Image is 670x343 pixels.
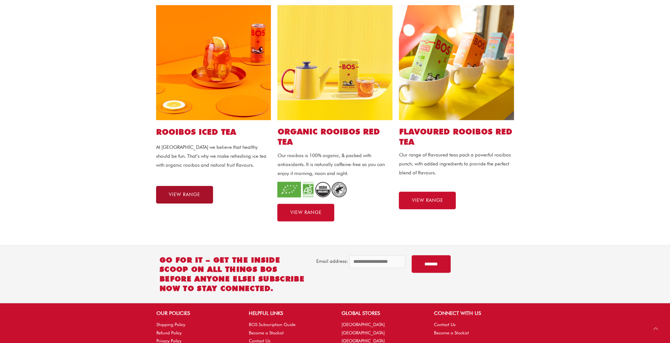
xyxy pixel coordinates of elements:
[277,126,392,147] h2: ORGANIC ROOIBOS RED TEA
[434,309,514,317] h2: CONNECT WITH US
[156,5,271,120] img: peach
[156,309,236,317] h2: OUR POLICIES
[156,126,271,138] h1: ROOIBOS ICED TEA
[316,258,348,264] label: Email address:
[342,309,421,317] h2: GLOBAL STORES
[434,321,514,337] nav: CONNECT WITH US
[160,255,310,293] h2: Go for it – get the inside scoop on all things BOS before anyone else! Subscribe now to stay conn...
[277,5,392,120] img: hot-tea-2-copy
[277,151,392,178] p: Our rooibos is 100% organic, & packed with antioxidants. It is naturally caffeine-free so you can...
[249,330,284,335] a: Become a Stockist
[434,322,456,327] a: Contact Us
[399,151,514,178] p: Our range of flavoured teas pack a powerful rooibos punch, with added ingredients to provide the ...
[277,182,348,197] img: organic_2
[156,143,271,170] p: At [GEOGRAPHIC_DATA] we believe that healthy should be fun. That’s why we make refreshing ice tea...
[156,186,213,203] a: VIEW RANGE
[156,330,182,335] a: Refund Policy
[342,330,385,335] a: [GEOGRAPHIC_DATA]
[412,198,443,203] span: VIEW RANGE
[156,322,185,327] a: Shipping Policy
[434,330,469,335] a: Become a Stockist
[169,192,200,197] span: VIEW RANGE
[277,204,334,221] a: VIEW RANGE
[249,309,328,317] h2: HELPFUL LINKS
[249,322,296,327] a: BOS Subscription Guide
[342,322,385,327] a: [GEOGRAPHIC_DATA]
[399,192,456,209] a: VIEW RANGE
[399,126,514,147] h2: FLAVOURED ROOIBOS RED TEA
[290,210,321,215] span: VIEW RANGE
